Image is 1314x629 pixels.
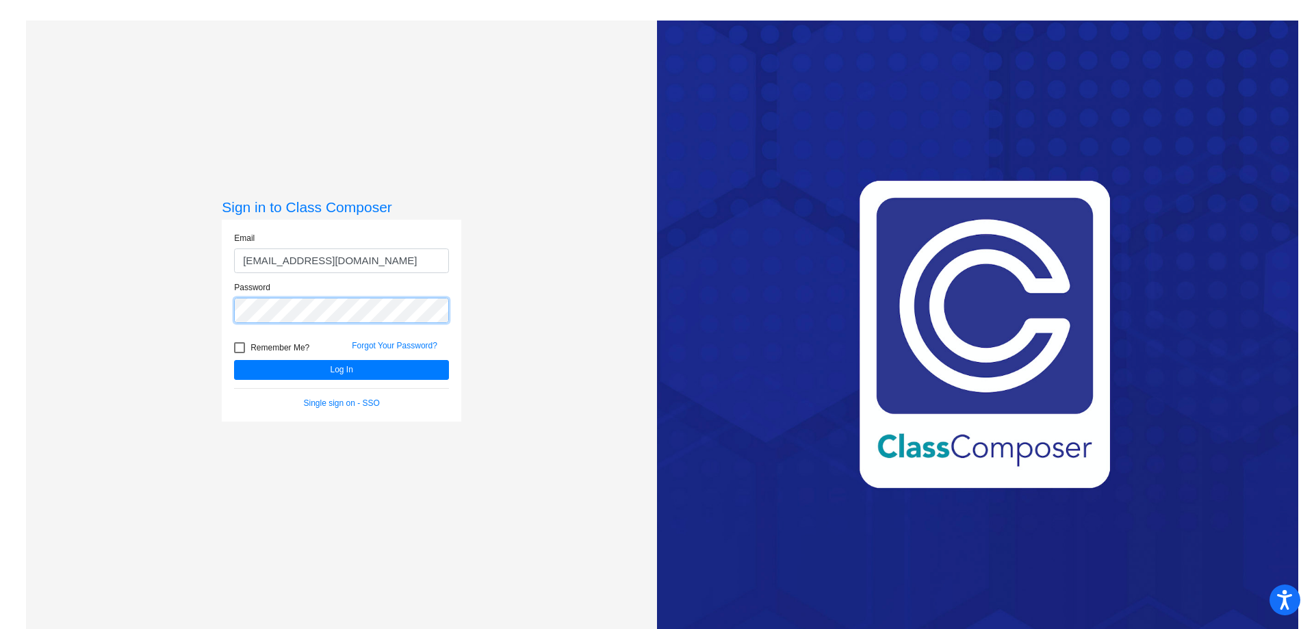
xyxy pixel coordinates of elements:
[352,341,437,350] a: Forgot Your Password?
[234,360,449,380] button: Log In
[234,232,255,244] label: Email
[222,198,461,216] h3: Sign in to Class Composer
[234,281,270,294] label: Password
[304,398,380,408] a: Single sign on - SSO
[250,339,309,356] span: Remember Me?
